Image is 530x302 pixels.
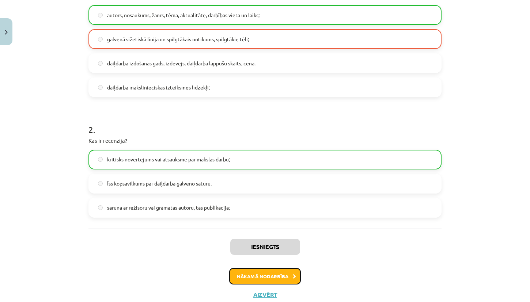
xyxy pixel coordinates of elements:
[229,268,301,285] button: Nākamā nodarbība
[98,61,103,66] input: daiļdarba izdošanas gads, izdevējs, daiļdarba lappušu skaits, cena.
[230,239,300,255] button: Iesniegts
[98,13,103,18] input: autors, nosaukums, žanrs, tēma, aktualitāte, darbības vieta un laiks;
[98,157,103,162] input: kritisks novērtējums vai atsauksme par mākslas darbu;
[107,11,260,19] span: autors, nosaukums, žanrs, tēma, aktualitāte, darbības vieta un laiks;
[107,84,210,91] span: daiļdarba mākslinieciskās izteiksmes līdzekļi;
[5,30,8,35] img: icon-close-lesson-0947bae3869378f0d4975bcd49f059093ad1ed9edebbc8119c70593378902aed.svg
[98,85,103,90] input: daiļdarba mākslinieciskās izteiksmes līdzekļi;
[107,180,212,187] span: Īss kopsavilkums par daiļdarba galveno saturu.
[107,35,249,43] span: galvenā sižetiskā līnija un spilgtākais notikums, spilgtākie tēli;
[98,37,103,42] input: galvenā sižetiskā līnija un spilgtākais notikums, spilgtākie tēli;
[107,60,255,67] span: daiļdarba izdošanas gads, izdevējs, daiļdarba lappušu skaits, cena.
[107,204,230,211] span: saruna ar režisoru vai grāmatas autoru, tās publikācija;
[98,181,103,186] input: Īss kopsavilkums par daiļdarba galveno saturu.
[107,156,230,163] span: kritisks novērtējums vai atsauksme par mākslas darbu;
[88,137,127,144] span: Kas ir recenzija?
[88,112,442,134] h1: 2 .
[98,205,103,210] input: saruna ar režisoru vai grāmatas autoru, tās publikācija;
[251,291,279,298] button: Aizvērt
